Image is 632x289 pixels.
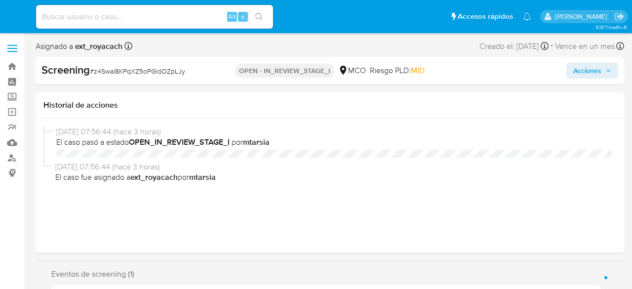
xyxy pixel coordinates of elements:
p: ext_royacach@mercadolibre.com [555,12,611,21]
b: Screening [41,62,90,78]
b: mtarsia [189,171,216,183]
b: ext_royacach [130,171,178,183]
b: OPEN_IN_REVIEW_STAGE_I [129,136,230,148]
span: Acciones [573,63,601,79]
span: El caso pasó a estado por [56,137,612,148]
p: OPEN - IN_REVIEW_STAGE_I [235,64,334,78]
h1: Historial de acciones [43,100,616,110]
span: MID [411,65,425,76]
span: # z4SwaI8KPqXZ5oPGldOZpLJy [90,66,185,76]
span: [DATE] 07:56:44 (hace 3 horas) [55,162,612,172]
span: - [551,40,553,53]
span: Accesos rápidos [458,11,513,22]
span: s [241,12,244,21]
span: [DATE] 07:56:44 (hace 3 horas) [56,126,612,137]
a: Salir [614,11,625,22]
span: Riesgo PLD: [370,65,425,76]
span: Alt [228,12,236,21]
b: mtarsia [243,136,270,148]
a: Notificaciones [523,12,531,21]
button: search-icon [249,10,269,24]
div: MCO [338,65,366,76]
span: El caso fue asignado a por [55,172,612,183]
button: Acciones [566,63,618,79]
b: ext_royacach [73,41,122,52]
div: Creado el: [DATE] [479,40,549,53]
span: Vence en un mes [555,41,615,52]
input: Buscar usuario o caso... [36,10,273,23]
span: Asignado a [36,41,122,52]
